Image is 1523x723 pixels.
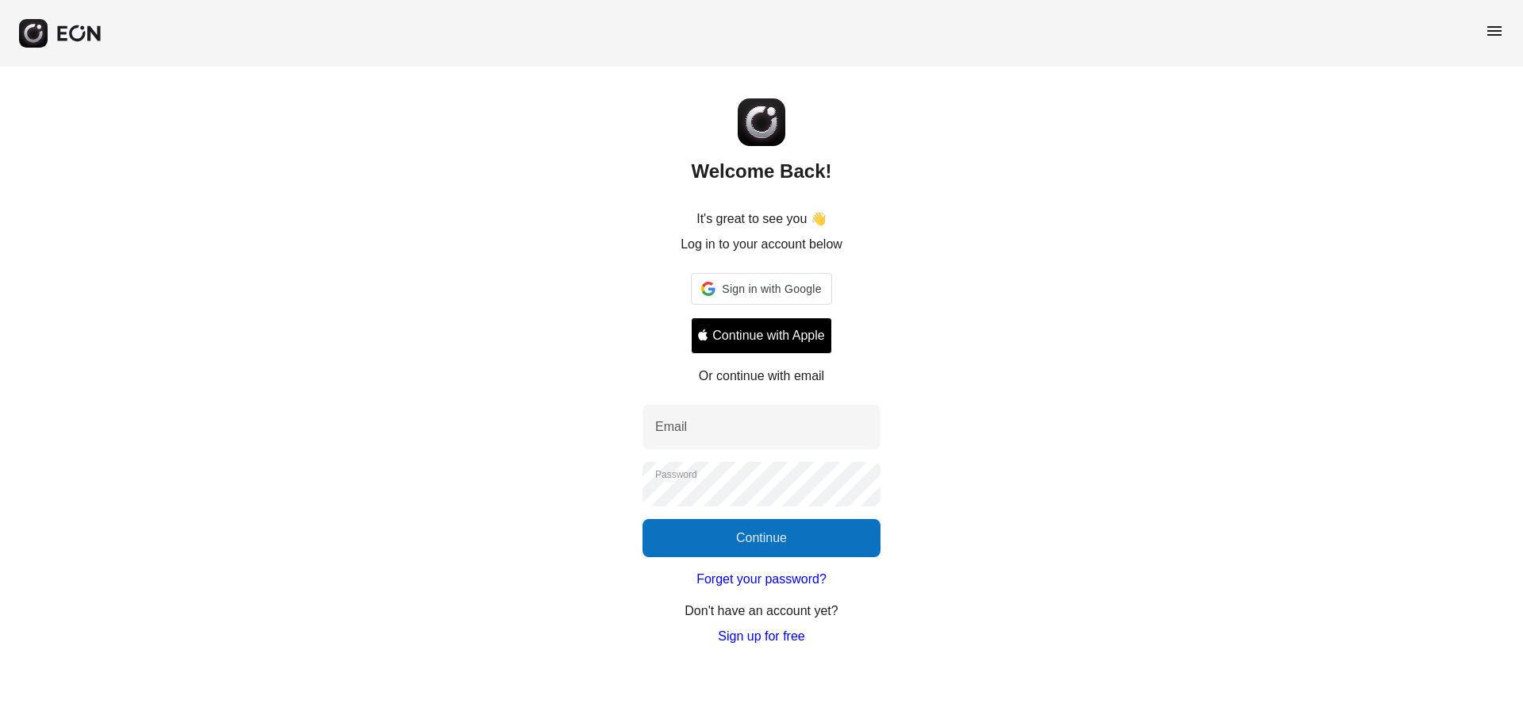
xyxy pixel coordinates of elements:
[692,159,832,184] h2: Welcome Back!
[722,279,821,298] span: Sign in with Google
[681,235,842,254] p: Log in to your account below
[655,468,697,481] label: Password
[696,210,827,229] p: It's great to see you 👋
[685,602,838,621] p: Don't have an account yet?
[699,367,824,386] p: Or continue with email
[691,317,831,354] button: Signin with apple ID
[691,273,831,305] div: Sign in with Google
[1485,21,1504,40] span: menu
[655,417,687,436] label: Email
[643,519,880,557] button: Continue
[718,627,804,646] a: Sign up for free
[696,570,827,589] a: Forget your password?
